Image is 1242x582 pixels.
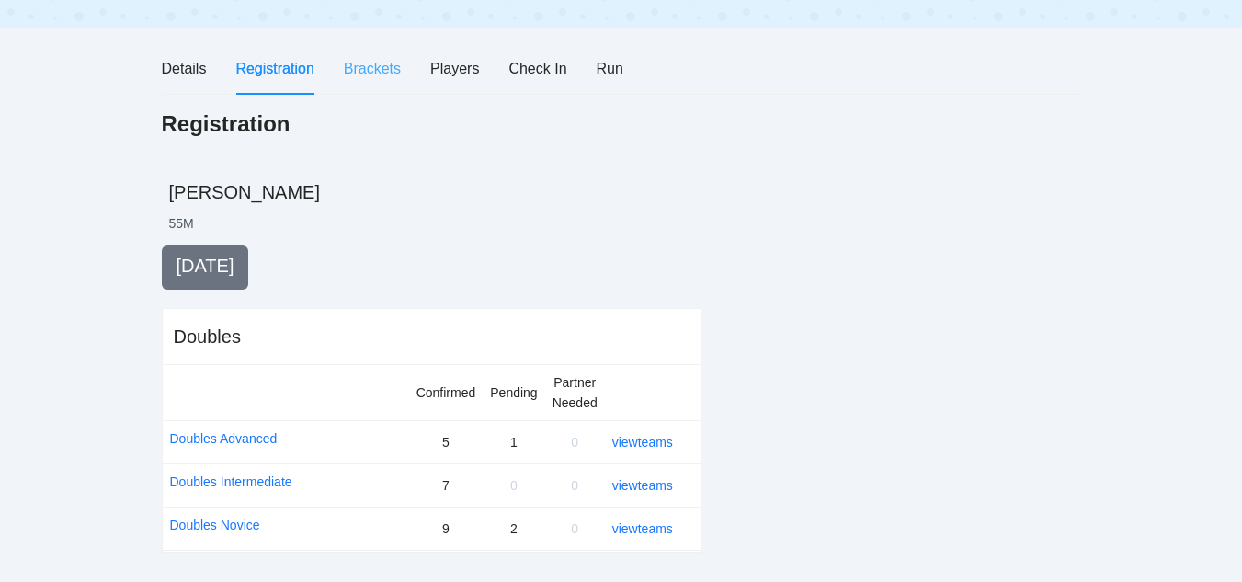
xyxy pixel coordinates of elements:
[409,421,484,464] td: 5
[169,179,1081,205] h2: [PERSON_NAME]
[170,515,260,535] a: Doubles Novice
[612,478,673,493] a: view teams
[430,57,479,80] div: Players
[508,57,566,80] div: Check In
[416,382,476,403] div: Confirmed
[170,428,278,449] a: Doubles Advanced
[344,57,401,80] div: Brackets
[174,324,241,349] div: Doubles
[571,521,578,536] span: 0
[170,472,292,492] a: Doubles Intermediate
[409,464,484,508] td: 7
[553,372,598,413] div: Partner Needed
[510,478,518,493] span: 0
[612,521,673,536] a: view teams
[483,421,544,464] td: 1
[409,508,484,551] td: 9
[612,435,673,450] a: view teams
[162,109,291,139] h1: Registration
[483,508,544,551] td: 2
[169,214,194,233] li: 55 M
[162,57,207,80] div: Details
[571,478,578,493] span: 0
[571,435,578,450] span: 0
[177,256,234,276] span: [DATE]
[597,57,623,80] div: Run
[490,382,537,403] div: Pending
[235,57,313,80] div: Registration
